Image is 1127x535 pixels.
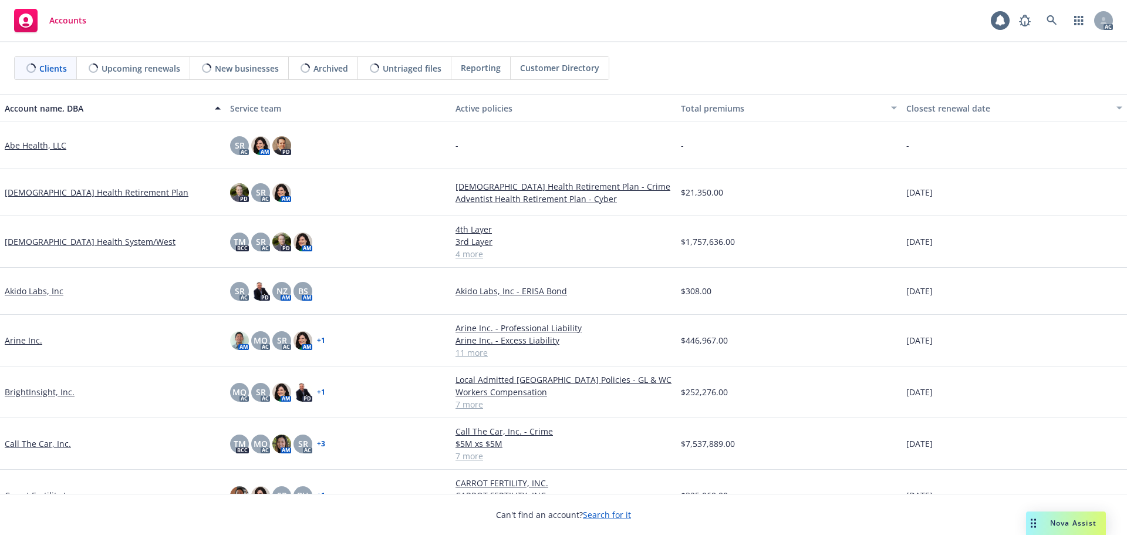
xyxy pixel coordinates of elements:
[230,331,249,350] img: photo
[5,235,176,248] a: [DEMOGRAPHIC_DATA] Health System/West
[902,94,1127,122] button: Closest renewal date
[256,386,266,398] span: SR
[230,486,249,505] img: photo
[215,62,279,75] span: New businesses
[317,389,325,396] a: + 1
[906,186,933,198] span: [DATE]
[317,492,325,499] a: + 1
[1050,518,1096,528] span: Nova Assist
[906,235,933,248] span: [DATE]
[455,248,672,260] a: 4 more
[455,102,672,115] div: Active policies
[1026,512,1041,535] div: Drag to move
[906,285,933,297] span: [DATE]
[455,139,458,152] span: -
[455,438,672,450] a: $5M xs $5M
[251,136,270,155] img: photo
[1040,9,1064,32] a: Search
[256,186,266,198] span: SR
[102,62,180,75] span: Upcoming renewals
[455,346,672,359] a: 11 more
[383,62,441,75] span: Untriaged files
[293,331,312,350] img: photo
[681,285,711,297] span: $308.00
[461,62,501,74] span: Reporting
[906,438,933,450] span: [DATE]
[681,334,728,346] span: $446,967.00
[49,16,86,25] span: Accounts
[5,386,75,398] a: BrightInsight, Inc.
[230,183,249,202] img: photo
[1067,9,1091,32] a: Switch app
[251,282,270,301] img: photo
[317,337,325,344] a: + 1
[906,139,909,152] span: -
[681,438,735,450] span: $7,537,889.00
[906,489,933,502] span: [DATE]
[455,180,672,193] a: [DEMOGRAPHIC_DATA] Health Retirement Plan - Crime
[681,386,728,398] span: $252,276.00
[5,102,208,115] div: Account name, DBA
[298,438,308,450] span: SR
[272,233,291,251] img: photo
[681,186,723,198] span: $21,350.00
[39,62,67,75] span: Clients
[455,477,672,489] a: CARROT FERTILITY, INC.
[5,334,42,346] a: Arine Inc.
[317,440,325,447] a: + 3
[451,94,676,122] button: Active policies
[277,334,287,346] span: SR
[293,233,312,251] img: photo
[234,438,246,450] span: TM
[455,223,672,235] a: 4th Layer
[1026,512,1106,535] button: Nova Assist
[276,285,288,297] span: NZ
[251,486,270,505] img: photo
[298,285,308,297] span: BS
[254,334,268,346] span: MQ
[455,193,672,205] a: Adventist Health Retirement Plan - Cyber
[906,386,933,398] span: [DATE]
[496,509,631,521] span: Can't find an account?
[583,509,631,520] a: Search for it
[455,334,672,346] a: Arine Inc. - Excess Liability
[455,425,672,438] a: Call The Car, Inc. - Crime
[681,489,728,502] span: $325,069.00
[681,139,684,152] span: -
[455,450,672,462] a: 7 more
[313,62,348,75] span: Archived
[455,235,672,248] a: 3rd Layer
[272,183,291,202] img: photo
[5,186,188,198] a: [DEMOGRAPHIC_DATA] Health Retirement Plan
[455,398,672,410] a: 7 more
[1013,9,1037,32] a: Report a Bug
[235,139,245,152] span: SR
[681,102,884,115] div: Total premiums
[5,139,66,152] a: Abe Health, LLC
[234,235,246,248] span: TM
[455,374,672,386] a: Local Admitted [GEOGRAPHIC_DATA] Policies - GL & WC
[230,102,446,115] div: Service team
[906,334,933,346] span: [DATE]
[235,285,245,297] span: SR
[681,235,735,248] span: $1,757,636.00
[272,383,291,402] img: photo
[232,386,247,398] span: MQ
[5,438,71,450] a: Call The Car, Inc.
[272,136,291,155] img: photo
[5,285,63,297] a: Akido Labs, Inc
[520,62,599,74] span: Customer Directory
[256,235,266,248] span: SR
[297,489,309,502] span: BH
[272,435,291,453] img: photo
[455,489,672,502] a: CARROT FERTILITY, INC
[455,322,672,334] a: Arine Inc. - Professional Liability
[676,94,902,122] button: Total premiums
[293,383,312,402] img: photo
